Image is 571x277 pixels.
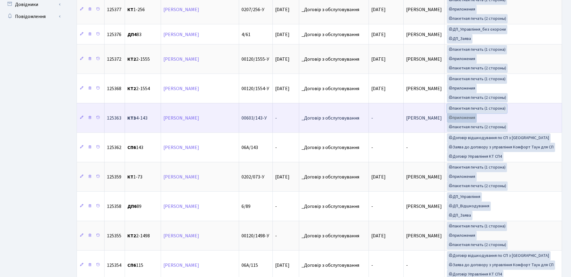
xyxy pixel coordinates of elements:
[447,172,477,181] a: приложения
[275,203,277,210] span: -
[241,56,269,62] span: 00120/1555-У
[371,203,373,210] span: -
[127,262,136,269] b: СП6
[275,56,290,62] span: [DATE]
[447,133,551,143] a: Договір відшкодування по СП з [GEOGRAPHIC_DATA]
[241,31,251,38] span: 4/61
[406,144,408,151] span: -
[447,14,508,23] a: пакетная печать (2 стороны)
[127,174,133,180] b: КТ
[406,262,408,269] span: -
[127,6,133,13] b: КТ
[406,233,442,239] span: [PERSON_NAME]
[107,233,121,239] span: 125355
[447,45,507,54] a: пакетная печать (1 сторона)
[447,152,503,161] a: Договір Управління КТ СП4
[447,93,508,102] a: пакетная печать (2 стороны)
[127,144,136,151] b: СП6
[127,115,136,121] b: КТ3
[371,6,386,13] span: [DATE]
[447,113,477,123] a: приложения
[302,204,366,209] span: _Договір з обслуговування
[302,32,366,37] span: _Договір з обслуговування
[127,233,158,238] span: 2-1498
[371,31,386,38] span: [DATE]
[447,181,508,191] a: пакетная печать (2 стороны)
[163,174,199,180] a: [PERSON_NAME]
[302,175,366,179] span: _Договір з обслуговування
[447,163,507,172] a: пакетная печать (1 сторона)
[275,115,277,121] span: -
[447,231,477,240] a: приложения
[275,31,290,38] span: [DATE]
[107,31,121,38] span: 125376
[406,203,442,210] span: [PERSON_NAME]
[127,32,158,37] span: 83
[127,57,158,62] span: 2-1555
[127,175,158,179] span: 1-73
[275,233,277,239] span: -
[127,85,136,92] b: КТ2
[447,240,508,250] a: пакетная печать (2 стороны)
[127,204,158,209] span: 89
[241,144,258,151] span: 06А/143
[447,251,551,260] a: Договір відшкодування по СП з [GEOGRAPHIC_DATA]
[302,86,366,91] span: _Договір з обслуговування
[371,233,386,239] span: [DATE]
[371,174,386,180] span: [DATE]
[447,143,555,152] a: Заява до договору з управління Комфорт Таун для СП
[163,144,199,151] a: [PERSON_NAME]
[163,31,199,38] a: [PERSON_NAME]
[275,144,277,151] span: -
[406,85,442,92] span: [PERSON_NAME]
[371,85,386,92] span: [DATE]
[127,56,136,62] b: КТ2
[163,56,199,62] a: [PERSON_NAME]
[302,263,366,268] span: _Договір з обслуговування
[127,145,158,150] span: 143
[275,174,290,180] span: [DATE]
[107,56,121,62] span: 125372
[447,260,555,270] a: Заява до договору з управління Комфорт Таун для СП
[406,6,442,13] span: [PERSON_NAME]
[447,64,508,73] a: пакетная печать (2 стороны)
[163,203,199,210] a: [PERSON_NAME]
[241,262,258,269] span: 06А/115
[406,31,442,38] span: [PERSON_NAME]
[447,202,491,211] a: ДП_Відшкодування
[127,86,158,91] span: 2-1554
[302,145,366,150] span: _Договір з обслуговування
[241,233,269,239] span: 00120/1498-У
[371,56,386,62] span: [DATE]
[447,104,507,113] a: пакетная печать (1 сторона)
[302,7,366,12] span: _Договір з обслуговування
[371,115,373,121] span: -
[447,75,507,84] a: пакетная печать (1 сторона)
[241,174,264,180] span: 0202/073-У
[447,211,472,220] a: ДП_Заява
[241,85,269,92] span: 00120/1554-У
[371,144,373,151] span: -
[3,11,63,23] a: Повідомлення
[371,262,373,269] span: -
[107,144,121,151] span: 125362
[302,233,366,238] span: _Договір з обслуговування
[406,174,442,180] span: [PERSON_NAME]
[302,116,366,120] span: _Договір з обслуговування
[447,123,508,132] a: пакетная печать (2 стороны)
[447,5,477,14] a: приложения
[406,115,442,121] span: [PERSON_NAME]
[447,34,472,44] a: ДП_Заява
[127,233,136,239] b: КТ2
[447,222,507,231] a: пакетная печать (1 сторона)
[107,85,121,92] span: 125368
[447,25,507,34] a: ДП_Управління_без охорони
[107,262,121,269] span: 125354
[107,174,121,180] span: 125359
[241,6,264,13] span: 0207/256-У
[107,203,121,210] span: 125358
[127,7,158,12] span: 1-256
[275,262,290,269] span: [DATE]
[163,262,199,269] a: [PERSON_NAME]
[127,263,158,268] span: 115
